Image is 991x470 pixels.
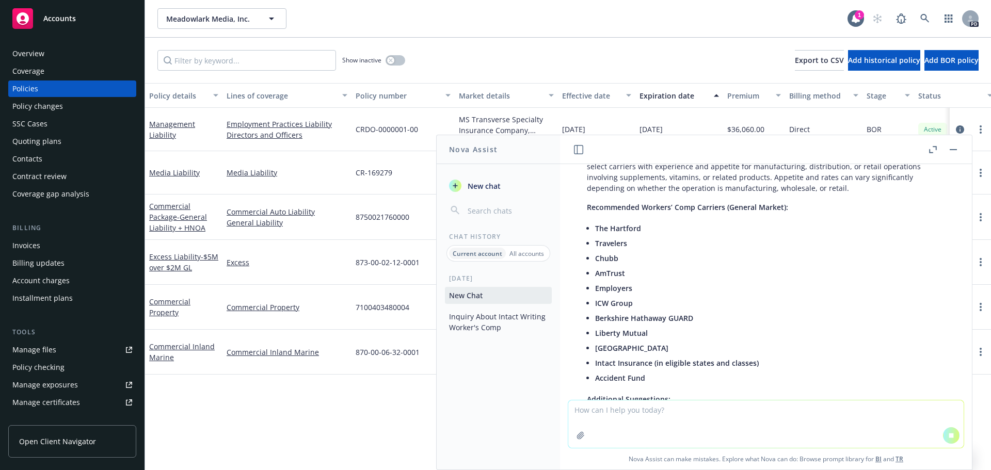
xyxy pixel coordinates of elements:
a: SSC Cases [8,116,136,132]
a: Commercial Property [149,297,190,317]
a: Manage exposures [8,377,136,393]
a: Commercial Inland Marine [227,347,347,358]
button: Market details [455,83,558,108]
span: Accounts [43,14,76,23]
div: Billing method [789,90,847,101]
span: Add historical policy [848,55,920,65]
button: Meadowlark Media, Inc. [157,8,286,29]
a: Policy changes [8,98,136,115]
button: Export to CSV [795,50,844,71]
span: Travelers [595,238,627,248]
a: Start snowing [867,8,888,29]
button: Expiration date [635,83,723,108]
div: Expiration date [640,90,708,101]
span: [DATE] [640,124,663,135]
button: Policy number [351,83,455,108]
span: 7100403480004 [356,302,409,313]
div: Tools [8,327,136,337]
button: Policy details [145,83,222,108]
div: [DATE] [437,274,560,283]
button: Premium [723,83,785,108]
a: Media Liability [149,168,200,177]
a: more [974,123,987,136]
a: more [974,167,987,179]
a: Commercial Inland Marine [149,342,215,362]
span: Open Client Navigator [19,436,96,447]
a: Search [915,8,935,29]
a: Commercial Package [149,201,207,233]
div: Billing [8,223,136,233]
div: Lines of coverage [227,90,336,101]
span: New chat [466,181,501,191]
span: Show inactive [342,56,381,64]
a: Employment Practices Liability [227,119,347,129]
span: Chubb [595,253,618,263]
a: more [974,211,987,223]
a: TR [896,455,903,463]
a: Coverage gap analysis [8,186,136,202]
div: Contacts [12,151,42,167]
span: The Hartford [595,223,641,233]
span: BOR [867,124,882,135]
button: New chat [445,176,552,195]
span: - $5M over $2M GL [149,252,218,272]
span: 873-00-02-12-0001 [356,257,420,268]
div: Manage BORs [12,412,61,428]
div: Policy checking [12,359,65,376]
a: Policies [8,80,136,97]
a: Manage files [8,342,136,358]
div: Market details [459,90,542,101]
button: Billing method [785,83,862,108]
span: Export to CSV [795,55,844,65]
span: Additional Suggestions: [587,394,670,404]
div: 1 [855,10,864,20]
div: Invoices [12,237,40,254]
span: ICW Group [595,298,633,308]
div: Chat History [437,232,560,241]
div: MS Transverse Specialty Insurance Company, Transverse Insurance Company, CorRisk Solutions [459,114,554,136]
button: Add historical policy [848,50,920,71]
a: Report a Bug [891,8,912,29]
p: For a nutraceutical or vitamin company seeking workers’ compensation coverage, it’s important to ... [587,150,945,193]
a: circleInformation [954,123,966,136]
div: Coverage [12,63,44,79]
a: Manage BORs [8,412,136,428]
a: Switch app [938,8,959,29]
span: Active [922,125,943,134]
a: Accounts [8,4,136,33]
a: more [974,301,987,313]
a: Commercial Property [227,302,347,313]
button: Stage [862,83,914,108]
div: Policy changes [12,98,63,115]
a: Directors and Officers [227,129,347,140]
a: Policy checking [8,359,136,376]
button: Inquiry About Intact Writing Worker's Comp [445,308,552,336]
p: Current account [453,249,502,258]
a: Management Liability [149,119,195,140]
span: [GEOGRAPHIC_DATA] [595,343,668,353]
button: New Chat [445,287,552,304]
p: All accounts [509,249,544,258]
a: Overview [8,45,136,62]
a: Commercial Auto Liability [227,206,347,217]
div: Policies [12,80,38,97]
a: Billing updates [8,255,136,271]
input: Search chats [466,203,548,218]
div: Policy number [356,90,439,101]
a: Excess Liability [149,252,218,272]
span: [DATE] [562,124,585,135]
a: BI [875,455,882,463]
span: Nova Assist can make mistakes. Explore what Nova can do: Browse prompt library for and [564,448,968,469]
a: Contract review [8,168,136,185]
span: CRDO-0000001-00 [356,124,418,135]
span: Employers [595,283,632,293]
a: Account charges [8,272,136,289]
a: more [974,256,987,268]
div: Manage files [12,342,56,358]
div: Overview [12,45,44,62]
span: Recommended Workers’ Comp Carriers (General Market): [587,202,788,212]
button: Add BOR policy [924,50,979,71]
span: - General Liability + HNOA [149,212,207,233]
div: SSC Cases [12,116,47,132]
